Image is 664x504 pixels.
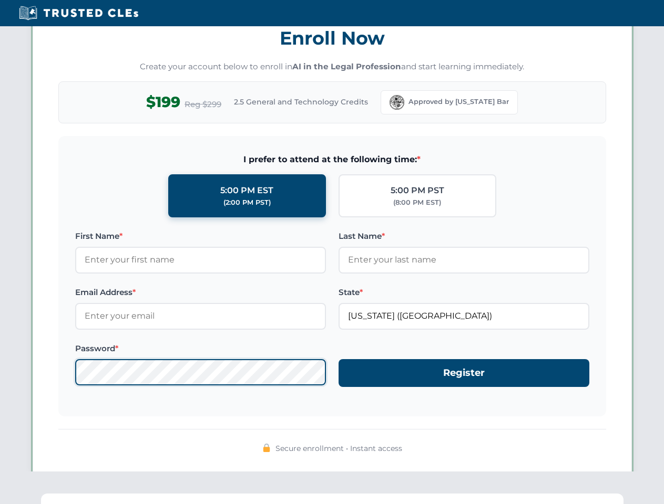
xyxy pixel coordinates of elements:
[75,247,326,273] input: Enter your first name
[262,444,271,452] img: 🔒
[234,96,368,108] span: 2.5 General and Technology Credits
[391,184,444,197] div: 5:00 PM PST
[223,197,271,208] div: (2:00 PM PST)
[339,303,589,329] input: Florida (FL)
[339,286,589,299] label: State
[275,443,402,454] span: Secure enrollment • Instant access
[185,98,221,111] span: Reg $299
[393,197,441,208] div: (8:00 PM EST)
[58,22,606,55] h3: Enroll Now
[220,184,273,197] div: 5:00 PM EST
[390,95,404,110] img: Florida Bar
[339,247,589,273] input: Enter your last name
[339,359,589,387] button: Register
[75,230,326,243] label: First Name
[58,61,606,73] p: Create your account below to enroll in and start learning immediately.
[75,303,326,329] input: Enter your email
[75,153,589,166] span: I prefer to attend at the following time:
[146,90,180,114] span: $199
[16,5,141,21] img: Trusted CLEs
[75,286,326,299] label: Email Address
[339,230,589,243] label: Last Name
[75,342,326,355] label: Password
[408,97,509,107] span: Approved by [US_STATE] Bar
[292,61,401,71] strong: AI in the Legal Profession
